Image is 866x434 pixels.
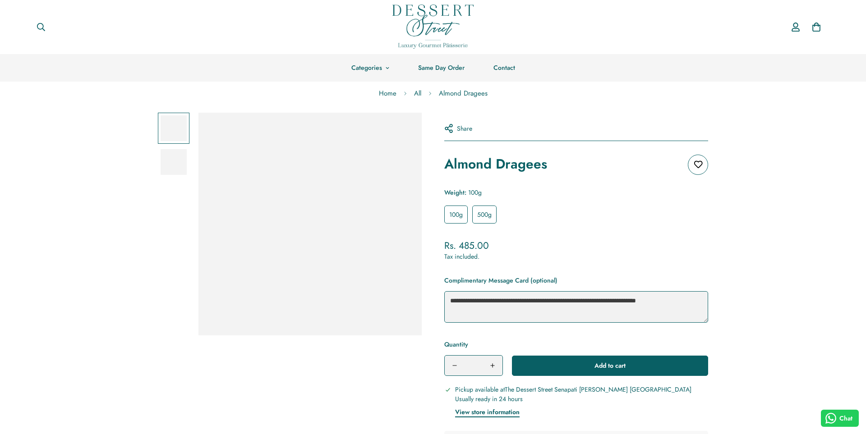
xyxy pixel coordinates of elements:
img: Dessert Street [392,5,474,49]
label: 500g [472,206,497,224]
label: 100g [444,206,468,224]
input: Product quantity [465,356,483,375]
button: Decrease quantity of Almond Dragees by one [445,356,465,375]
span: Chat [839,414,852,423]
a: Same Day Order [404,54,479,82]
button: Search [29,17,53,37]
button: Chat [821,410,859,427]
a: Contact [479,54,530,82]
span: Add to cart [594,361,626,370]
button: Increase quantity of Almond Dragees by one [483,356,502,375]
a: Home [372,82,403,105]
a: 0 [806,17,827,37]
span: 100g [468,188,482,197]
span: Weight: [444,188,466,197]
button: Add to cart [512,356,708,376]
button: Add to wishlist [688,155,708,175]
div: Pickup available at [455,385,691,417]
label: Quantity [444,339,503,350]
a: Categories [337,54,404,82]
h1: Almond Dragees [444,155,547,174]
p: Usually ready in 24 hours [455,394,691,404]
a: All [407,82,428,105]
span: Rs. 485.00 [444,239,489,252]
button: View store information [455,407,520,417]
label: Complimentary Message Card (optional) [444,275,557,286]
div: Tax included. [444,252,708,261]
span: Share [457,124,472,133]
span: The Dessert Street Senapati [PERSON_NAME] [GEOGRAPHIC_DATA] [505,385,691,394]
a: Account [785,14,806,40]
